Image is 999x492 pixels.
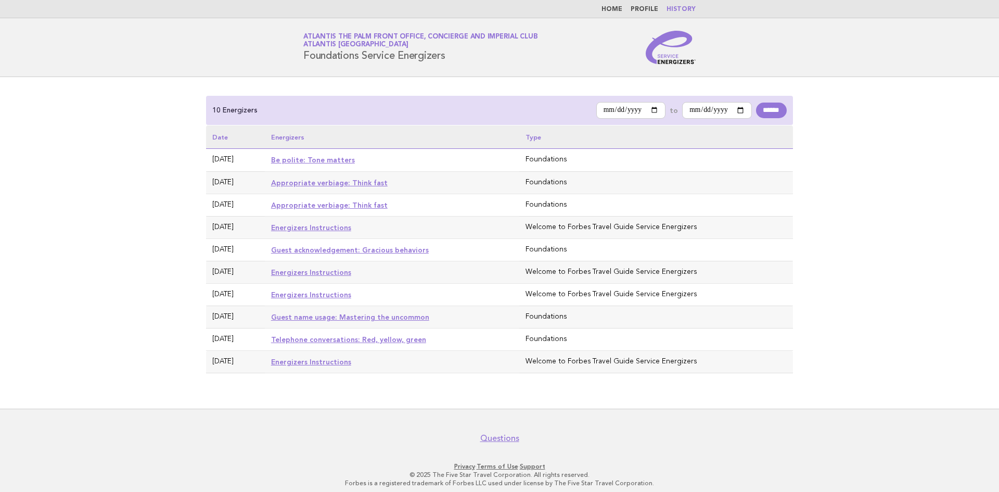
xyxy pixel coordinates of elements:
a: Energizers Instructions [271,358,351,366]
th: Date [206,125,265,149]
a: Privacy [454,463,475,470]
td: [DATE] [206,194,265,216]
label: to [670,106,678,115]
a: Guest name usage: Mastering the uncommon [271,313,429,321]
a: Atlantis The Palm Front Office, Concierge and Imperial ClubAtlantis [GEOGRAPHIC_DATA] [303,33,537,48]
a: Energizers Instructions [271,291,351,299]
a: Home [601,6,622,12]
a: Be polite: Tone matters [271,156,355,164]
th: Energizers [265,125,519,149]
a: Questions [480,433,519,444]
a: Energizers Instructions [271,268,351,276]
td: Foundations [519,171,793,194]
a: Guest acknowledgement: Gracious behaviors [271,246,429,254]
td: Welcome to Forbes Travel Guide Service Energizers [519,351,793,373]
td: Foundations [519,149,793,171]
td: Foundations [519,306,793,328]
td: [DATE] [206,149,265,171]
p: · · [181,462,818,471]
p: Forbes is a registered trademark of Forbes LLC used under license by The Five Star Travel Corpora... [181,479,818,487]
td: [DATE] [206,261,265,283]
p: © 2025 The Five Star Travel Corporation. All rights reserved. [181,471,818,479]
a: Telephone conversations: Red, yellow, green [271,335,426,344]
p: 10 Energizers [212,106,258,115]
td: Welcome to Forbes Travel Guide Service Energizers [519,216,793,238]
a: Support [520,463,545,470]
td: [DATE] [206,216,265,238]
img: Service Energizers [646,31,696,64]
td: Foundations [519,238,793,261]
td: Foundations [519,194,793,216]
th: Type [519,125,793,149]
span: Atlantis [GEOGRAPHIC_DATA] [303,42,408,48]
a: Appropriate verbiage: Think fast [271,201,388,209]
td: [DATE] [206,351,265,373]
td: Welcome to Forbes Travel Guide Service Energizers [519,261,793,283]
a: History [667,6,696,12]
a: Profile [631,6,658,12]
td: [DATE] [206,329,265,351]
td: [DATE] [206,171,265,194]
a: Terms of Use [477,463,518,470]
a: Energizers Instructions [271,223,351,232]
td: [DATE] [206,283,265,306]
td: [DATE] [206,306,265,328]
h1: Foundations Service Energizers [303,34,537,61]
td: Foundations [519,329,793,351]
td: [DATE] [206,238,265,261]
td: Welcome to Forbes Travel Guide Service Energizers [519,283,793,306]
a: Appropriate verbiage: Think fast [271,179,388,187]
